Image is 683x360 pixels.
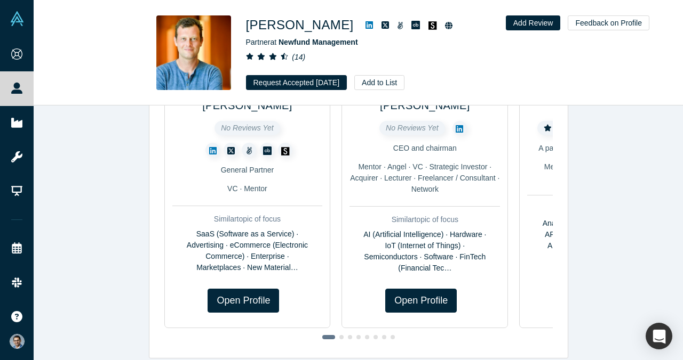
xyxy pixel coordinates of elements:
span: CEO and chairman [393,144,457,152]
a: [PERSON_NAME] [380,100,470,111]
button: Add to List [354,75,404,90]
div: Mentor · Angel · Strategic Investor · Freelancer / Consultant · VC [527,161,678,184]
button: Request Accepted [DATE] [246,75,347,90]
div: Similar topic of focus [527,203,678,214]
h1: [PERSON_NAME] [246,15,354,35]
div: AI (Artificial Intelligence) · Hardware · IoT (Internet of Things) · Semiconductors · Software · ... [350,229,500,274]
img: Henri Deshays's Profile Image [156,15,231,90]
span: No Reviews Yet [221,124,274,132]
div: Similar topic of focus [350,214,500,225]
div: VC · Mentor [172,183,323,194]
a: Open Profile [208,289,279,313]
div: Analytics · AI (Artificial Intelligence) · AR (Augmented Reality) · Big Data Analytics · Industri... [527,218,678,263]
span: Partner at [246,38,358,46]
a: [PERSON_NAME] [202,100,292,111]
button: Add Review [506,15,561,30]
div: Similar topic of focus [172,214,323,225]
img: VP Singh's Account [10,334,25,349]
span: No Reviews Yet [386,124,439,132]
span: General Partner [221,166,274,174]
div: SaaS (Software as a Service) · Advertising · eCommerce (Electronic Commerce) · Enterprise · Marke... [172,228,323,273]
i: ( 14 ) [292,53,305,61]
div: Mentor · Angel · VC · Strategic Investor · Acquirer · Lecturer · Freelancer / Consultant · Network [350,161,500,195]
a: Newfund Management [279,38,358,46]
img: Alchemist Vault Logo [10,11,25,26]
a: Open Profile [385,289,457,313]
button: Feedback on Profile [568,15,649,30]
